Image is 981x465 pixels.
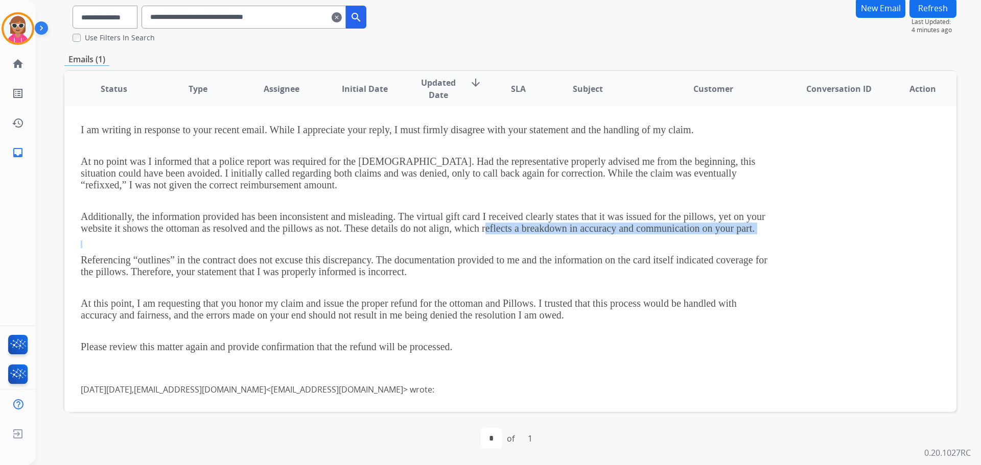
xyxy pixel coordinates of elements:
[12,117,24,129] mat-icon: history
[511,83,526,95] span: SLA
[189,83,207,95] span: Type
[924,447,971,459] p: 0.20.1027RC
[806,83,872,95] span: Conversation ID
[271,384,403,395] a: [EMAIL_ADDRESS][DOMAIN_NAME]
[81,156,773,191] p: At no point was I informed that a police report was required for the [DEMOGRAPHIC_DATA]. Had the ...
[415,77,462,101] span: Updated Date
[4,14,32,43] img: avatar
[332,11,342,23] mat-icon: clear
[264,83,299,95] span: Assignee
[12,146,24,159] mat-icon: inbox
[12,58,24,70] mat-icon: home
[573,83,603,95] span: Subject
[81,298,773,321] p: At this point, I am requesting that you honor my claim and issue the proper refund for the ottoma...
[81,254,773,278] p: Referencing “outlines” in the contract does not excuse this discrepancy. The documentation provid...
[12,87,24,100] mat-icon: list_alt
[342,83,388,95] span: Initial Date
[134,384,266,395] a: [EMAIL_ADDRESS][DOMAIN_NAME]
[81,124,773,136] p: I am writing in response to your recent email. While I appreciate your reply, I must firmly disag...
[507,432,515,445] div: of
[81,211,773,234] p: Additionally, the information provided has been inconsistent and misleading. The virtual gift car...
[350,11,362,23] mat-icon: search
[912,26,956,34] span: 4 minutes ago
[85,33,155,43] label: Use Filters In Search
[520,428,541,449] div: 1
[81,79,773,396] div: [DATE][DATE], < > wrote:
[470,77,482,89] mat-icon: arrow_downward
[64,53,109,66] p: Emails (1)
[693,83,733,95] span: Customer
[101,83,127,95] span: Status
[873,71,956,107] th: Action
[912,18,956,26] span: Last Updated:
[81,341,773,353] p: Please review this matter again and provide confirmation that the refund will be processed.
